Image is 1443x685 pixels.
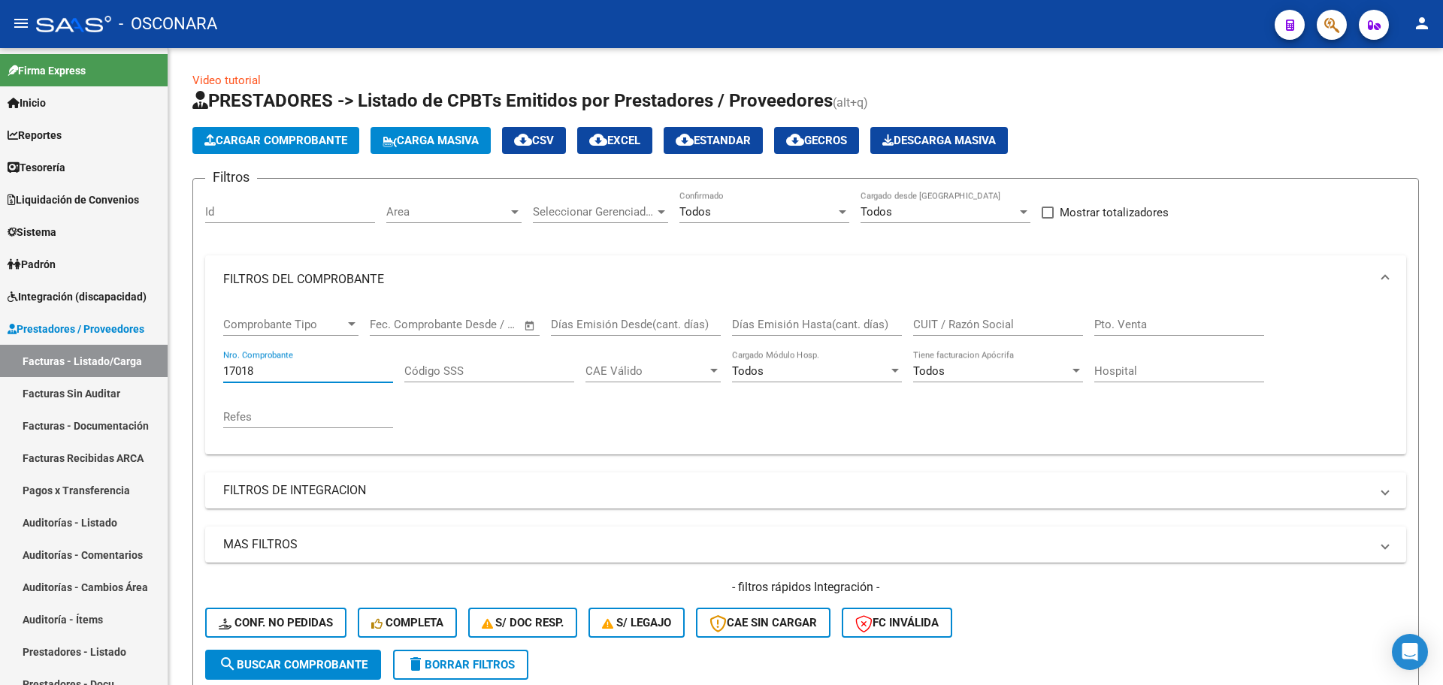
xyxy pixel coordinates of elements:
[502,127,566,154] button: CSV
[676,134,751,147] span: Estandar
[732,364,764,378] span: Todos
[223,536,1370,553] mat-panel-title: MAS FILTROS
[223,271,1370,288] mat-panel-title: FILTROS DEL COMPROBANTE
[585,364,707,378] span: CAE Válido
[913,364,945,378] span: Todos
[370,318,431,331] input: Fecha inicio
[774,127,859,154] button: Gecros
[589,134,640,147] span: EXCEL
[482,616,564,629] span: S/ Doc Resp.
[192,74,261,87] a: Video tutorial
[223,318,345,331] span: Comprobante Tipo
[219,658,368,671] span: Buscar Comprobante
[8,159,65,176] span: Tesorería
[407,655,425,673] mat-icon: delete
[407,658,515,671] span: Borrar Filtros
[664,127,763,154] button: Estandar
[855,616,939,629] span: FC Inválida
[709,616,817,629] span: CAE SIN CARGAR
[393,650,528,680] button: Borrar Filtros
[205,608,346,638] button: Conf. no pedidas
[522,317,539,334] button: Open calendar
[602,616,671,629] span: S/ legajo
[223,482,1370,499] mat-panel-title: FILTROS DE INTEGRACION
[8,288,147,305] span: Integración (discapacidad)
[786,131,804,149] mat-icon: cloud_download
[386,205,508,219] span: Area
[444,318,517,331] input: Fecha fin
[205,472,1406,508] mat-expansion-panel-header: FILTROS DE INTEGRACION
[205,650,381,680] button: Buscar Comprobante
[119,8,217,41] span: - OSCONARA
[870,127,1008,154] app-download-masive: Descarga masiva de comprobantes (adjuntos)
[1060,204,1169,222] span: Mostrar totalizadores
[205,303,1406,454] div: FILTROS DEL COMPROBANTE
[8,62,86,79] span: Firma Express
[842,608,952,638] button: FC Inválida
[468,608,578,638] button: S/ Doc Resp.
[882,134,996,147] span: Descarga Masiva
[192,127,359,154] button: Cargar Comprobante
[192,90,833,111] span: PRESTADORES -> Listado de CPBTs Emitidos por Prestadores / Proveedores
[371,127,491,154] button: Carga Masiva
[533,205,655,219] span: Seleccionar Gerenciador
[514,131,532,149] mat-icon: cloud_download
[861,205,892,219] span: Todos
[219,655,237,673] mat-icon: search
[1413,14,1431,32] mat-icon: person
[205,255,1406,303] mat-expansion-panel-header: FILTROS DEL COMPROBANTE
[679,205,711,219] span: Todos
[870,127,1008,154] button: Descarga Masiva
[8,192,139,208] span: Liquidación de Convenios
[676,131,694,149] mat-icon: cloud_download
[8,256,56,273] span: Padrón
[8,224,56,240] span: Sistema
[205,527,1406,563] mat-expansion-panel-header: MAS FILTROS
[358,608,457,638] button: Completa
[1392,634,1428,670] div: Open Intercom Messenger
[205,167,257,188] h3: Filtros
[204,134,347,147] span: Cargar Comprobante
[589,131,607,149] mat-icon: cloud_download
[833,95,868,110] span: (alt+q)
[786,134,847,147] span: Gecros
[696,608,830,638] button: CAE SIN CARGAR
[577,127,652,154] button: EXCEL
[8,95,46,111] span: Inicio
[371,616,443,629] span: Completa
[8,321,144,337] span: Prestadores / Proveedores
[588,608,685,638] button: S/ legajo
[514,134,554,147] span: CSV
[205,579,1406,596] h4: - filtros rápidos Integración -
[383,134,479,147] span: Carga Masiva
[219,616,333,629] span: Conf. no pedidas
[12,14,30,32] mat-icon: menu
[8,127,62,143] span: Reportes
